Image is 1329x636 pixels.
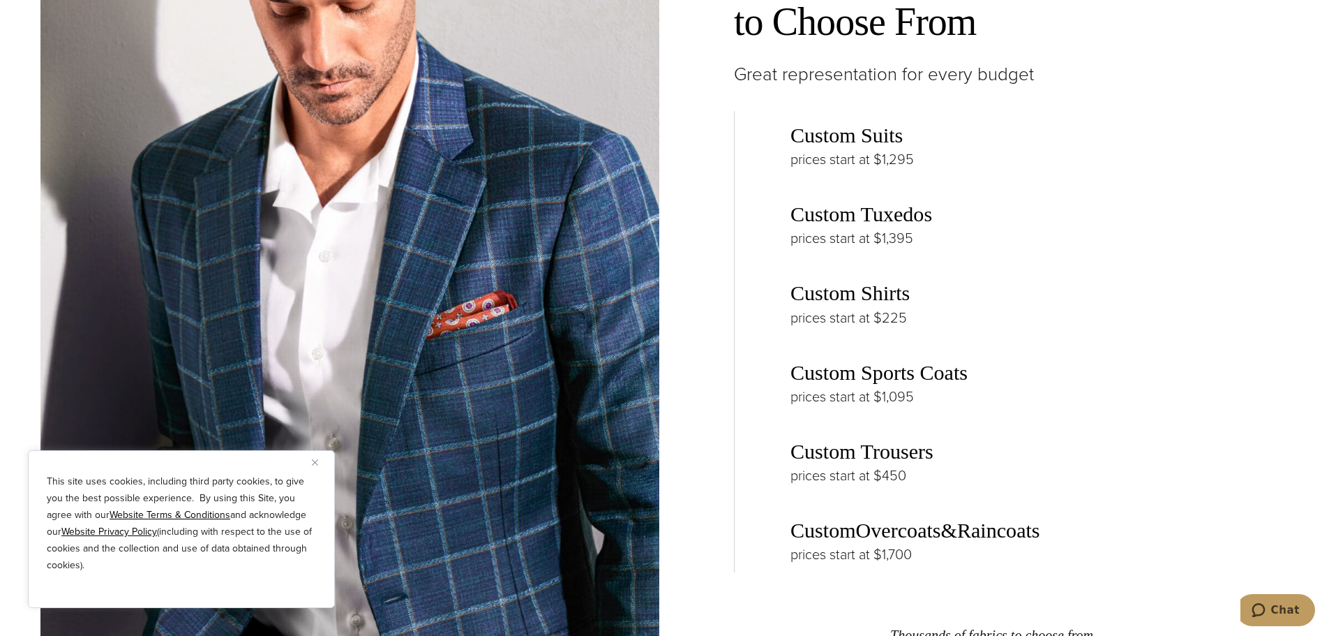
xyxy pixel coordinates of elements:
[790,148,1253,170] p: prices start at $1,295
[790,227,1253,249] p: prices start at $1,395
[790,281,910,305] a: Custom Shirts
[790,464,1253,487] p: prices start at $450
[790,306,1253,329] p: prices start at $225
[790,385,1253,408] p: prices start at $1,095
[957,519,1040,542] a: Raincoats
[856,519,941,542] a: Overcoats
[790,124,903,147] a: Custom Suits
[790,543,1253,565] p: prices start at $1,700
[790,518,1253,543] h3: Custom &
[312,454,329,471] button: Close
[790,440,933,464] a: Custom Trousers
[734,60,1253,89] p: Great representation for every budget
[110,508,230,522] a: Website Terms & Conditions
[312,459,318,466] img: Close
[47,473,316,574] p: This site uses cookies, including third party cookies, to give you the best possible experience. ...
[790,202,932,226] a: Custom Tuxedos
[61,524,157,539] a: Website Privacy Policy
[1240,594,1315,629] iframe: Opens a widget where you can chat to one of our agents
[790,361,968,385] a: Custom Sports Coats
